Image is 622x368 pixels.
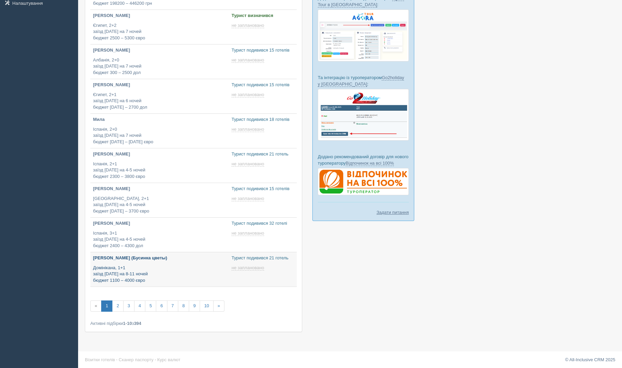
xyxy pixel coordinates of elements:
[119,357,153,362] a: Сканер паспорту
[123,321,132,326] b: 1-10
[232,23,264,28] span: не заплановано
[93,230,226,249] p: Іспанія, 3+1 заїзд [DATE] на 4-5 ночей бюджет 2400 – 4300 дол
[93,116,226,123] p: Мила
[112,300,123,312] a: 2
[90,252,229,287] a: [PERSON_NAME] (Бусинка цветы) Домінікана, 1+1заїзд [DATE] на 8-11 ночейбюджет 1100 – 4000 євро
[93,22,226,41] p: Єгипет, 2+2 заїзд [DATE] на 7 ночей бюджет 2500 – 5300 євро
[232,161,266,167] a: не заплановано
[93,151,226,158] p: [PERSON_NAME]
[90,300,102,312] span: «
[90,79,229,113] a: [PERSON_NAME] Єгипет, 2+1заїзд [DATE] на 6 ночейбюджет [DATE] – 2700 дол
[232,116,294,123] p: Турист подивився 18 готелів
[318,153,409,166] p: Додано рекомендований договір для нового туроператору
[90,148,229,183] a: [PERSON_NAME] Іспанія, 2+1заїзд [DATE] на 4-5 ночейбюджет 2300 – 3800 євро
[318,168,409,195] img: %D0%B4%D0%BE%D0%B3%D0%BE%D0%B2%D1%96%D1%80-%D0%B2%D1%96%D0%B4%D0%BF%D0%BE%D1%87%D0%B8%D0%BD%D0%BE...
[232,265,266,271] a: не заплановано
[189,300,200,312] a: 9
[93,186,226,192] p: [PERSON_NAME]
[155,357,156,362] span: ·
[232,92,266,97] a: не заплановано
[93,255,226,261] p: [PERSON_NAME] (Бусинка цветы)
[318,10,409,61] img: agora-tour-%D0%B7%D0%B0%D1%8F%D0%B2%D0%BA%D0%B8-%D1%81%D1%80%D0%BC-%D0%B4%D0%BB%D1%8F-%D1%82%D1%8...
[93,161,226,180] p: Іспанія, 2+1 заїзд [DATE] на 4-5 ночей бюджет 2300 – 3800 євро
[232,186,294,192] p: Турист подивився 15 готелів
[232,196,264,201] span: не заплановано
[90,183,229,217] a: [PERSON_NAME] [GEOGRAPHIC_DATA], 2+1заїзд [DATE] на 4-5 ночейбюджет [DATE] – 3700 євро
[90,320,297,327] div: Активні підбірки з
[93,265,226,284] p: Домінікана, 1+1 заїзд [DATE] на 8-11 ночей бюджет 1100 – 4000 євро
[90,114,229,148] a: Мила Іспанія, 2+0заїзд [DATE] на 7 ночейбюджет [DATE] – [DATE] євро
[93,82,226,88] p: [PERSON_NAME]
[232,161,264,167] span: не заплановано
[93,13,226,19] p: [PERSON_NAME]
[157,357,180,362] a: Курс валют
[167,300,178,312] a: 7
[346,161,394,166] a: Відпочинок на всі 100%
[565,357,615,362] a: © All-Inclusive CRM 2025
[232,127,264,132] span: не заплановано
[90,44,229,79] a: [PERSON_NAME] Албанія, 2+0заїзд [DATE] на 7 ночейбюджет 300 – 2500 дол
[93,57,226,76] p: Албанія, 2+0 заїзд [DATE] на 7 ночей бюджет 300 – 2500 дол
[134,300,145,312] a: 4
[156,300,167,312] a: 6
[200,300,213,312] a: 10
[232,231,264,236] span: не заплановано
[93,47,226,54] p: [PERSON_NAME]
[134,321,141,326] b: 394
[85,357,115,362] a: Візитки готелів
[377,209,409,216] a: Задати питання
[232,265,264,271] span: не заплановано
[232,127,266,132] a: не заплановано
[178,300,189,312] a: 8
[232,220,294,227] p: Турист подивився 32 готелі
[93,220,226,227] p: [PERSON_NAME]
[232,255,294,261] p: Турист подивився 21 готель
[232,151,294,158] p: Турист подивився 21 готель
[318,74,409,87] p: Та інтеграцію із туроператором :
[232,13,294,19] p: Турист визначився
[93,126,226,145] p: Іспанія, 2+0 заїзд [DATE] на 7 ночей бюджет [DATE] – [DATE] євро
[90,218,229,252] a: [PERSON_NAME] Іспанія, 3+1заїзд [DATE] на 4-5 ночейбюджет 2400 – 4300 дол
[93,92,226,111] p: Єгипет, 2+1 заїзд [DATE] на 6 ночей бюджет [DATE] – 2700 дол
[232,47,294,54] p: Турист подивився 15 готелів
[213,300,224,312] a: »
[232,57,264,63] span: не заплановано
[145,300,156,312] a: 5
[232,23,266,28] a: не заплановано
[90,10,229,44] a: [PERSON_NAME] Єгипет, 2+2заїзд [DATE] на 7 ночейбюджет 2500 – 5300 євро
[93,196,226,215] p: [GEOGRAPHIC_DATA], 2+1 заїзд [DATE] на 4-5 ночей бюджет [DATE] – 3700 євро
[101,300,112,312] a: 1
[116,357,117,362] span: ·
[318,89,409,140] img: go2holiday-bookings-crm-for-travel-agency.png
[232,92,264,97] span: не заплановано
[232,196,266,201] a: не заплановано
[232,231,266,236] a: не заплановано
[232,82,294,88] p: Турист подивився 15 готелів
[232,57,266,63] a: не заплановано
[123,300,134,312] a: 3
